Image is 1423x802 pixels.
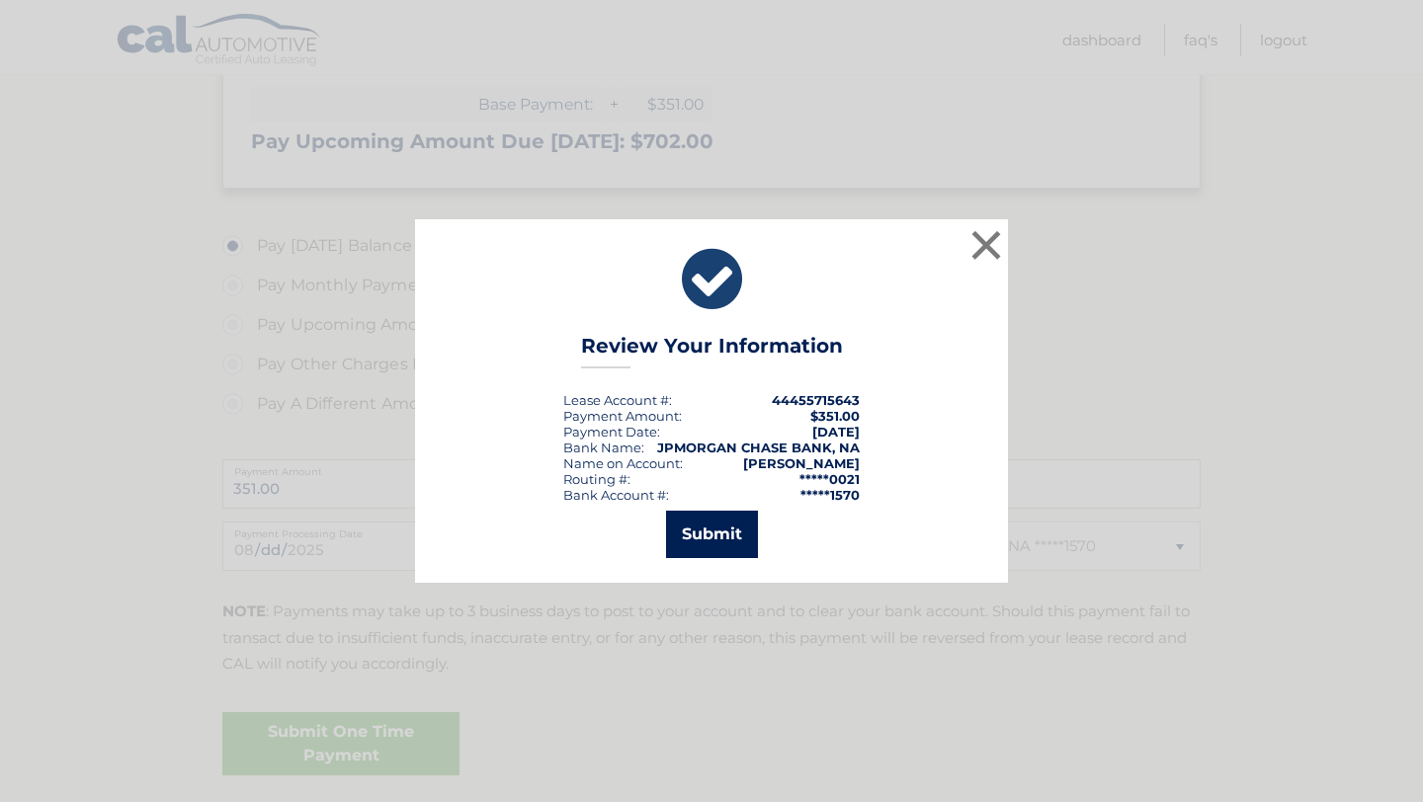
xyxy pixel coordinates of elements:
strong: [PERSON_NAME] [743,455,860,471]
button: × [966,225,1006,265]
div: Bank Account #: [563,487,669,503]
div: : [563,424,660,440]
div: Name on Account: [563,455,683,471]
strong: JPMORGAN CHASE BANK, NA [657,440,860,455]
h3: Review Your Information [581,334,843,368]
span: [DATE] [812,424,860,440]
strong: 44455715643 [772,392,860,408]
button: Submit [666,511,758,558]
span: $351.00 [810,408,860,424]
div: Payment Amount: [563,408,682,424]
div: Lease Account #: [563,392,672,408]
div: Routing #: [563,471,630,487]
div: Bank Name: [563,440,644,455]
span: Payment Date [563,424,657,440]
